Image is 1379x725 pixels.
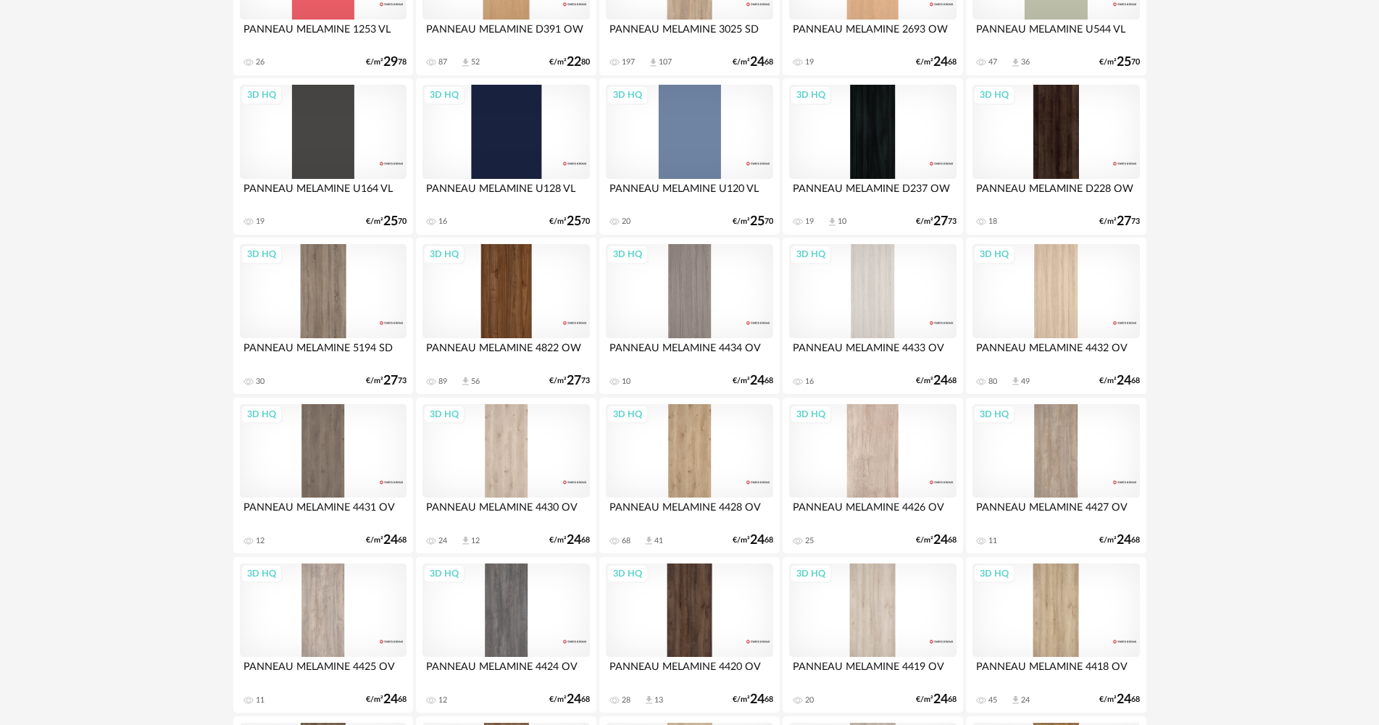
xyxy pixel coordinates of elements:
[789,657,956,686] div: PANNEAU MELAMINE 4419 OV
[607,564,649,583] div: 3D HQ
[790,245,832,264] div: 3D HQ
[460,535,471,546] span: Download icon
[1010,695,1021,705] span: Download icon
[366,57,407,67] div: €/m² 78
[383,57,398,67] span: 29
[805,217,814,227] div: 19
[416,557,596,713] a: 3D HQ PANNEAU MELAMINE 4424 OV 12 €/m²2468
[599,238,779,394] a: 3D HQ PANNEAU MELAMINE 4434 OV 10 €/m²2468
[240,657,407,686] div: PANNEAU MELAMINE 4425 OV
[750,376,765,386] span: 24
[966,398,1146,554] a: 3D HQ PANNEAU MELAMINE 4427 OV 11 €/m²2468
[838,217,846,227] div: 10
[790,405,832,424] div: 3D HQ
[966,238,1146,394] a: 3D HQ PANNEAU MELAMINE 4432 OV 80 Download icon 49 €/m²2468
[607,245,649,264] div: 3D HQ
[622,536,630,546] div: 68
[972,20,1139,49] div: PANNEAU MELAMINE U544 VL
[366,695,407,705] div: €/m² 68
[750,695,765,705] span: 24
[606,338,772,367] div: PANNEAU MELAMINE 4434 OV
[789,338,956,367] div: PANNEAU MELAMINE 4433 OV
[790,85,832,104] div: 3D HQ
[972,657,1139,686] div: PANNEAU MELAMINE 4418 OV
[783,557,962,713] a: 3D HQ PANNEAU MELAMINE 4419 OV 20 €/m²2468
[438,57,447,67] div: 87
[973,85,1015,104] div: 3D HQ
[654,695,663,705] div: 13
[733,57,773,67] div: €/m² 68
[783,238,962,394] a: 3D HQ PANNEAU MELAMINE 4433 OV 16 €/m²2468
[1117,376,1131,386] span: 24
[423,245,465,264] div: 3D HQ
[972,338,1139,367] div: PANNEAU MELAMINE 4432 OV
[1117,695,1131,705] span: 24
[1099,695,1140,705] div: €/m² 68
[750,217,765,227] span: 25
[933,376,948,386] span: 24
[438,695,447,705] div: 12
[240,179,407,208] div: PANNEAU MELAMINE U164 VL
[240,498,407,527] div: PANNEAU MELAMINE 4431 OV
[471,377,480,387] div: 56
[416,78,596,235] a: 3D HQ PANNEAU MELAMINE U128 VL 16 €/m²2570
[1010,376,1021,387] span: Download icon
[460,57,471,68] span: Download icon
[1021,695,1030,705] div: 24
[789,179,956,208] div: PANNEAU MELAMINE D237 OW
[240,20,407,49] div: PANNEAU MELAMINE 1253 VL
[422,498,589,527] div: PANNEAU MELAMINE 4430 OV
[256,695,264,705] div: 11
[256,217,264,227] div: 19
[916,535,957,545] div: €/m² 68
[1117,217,1131,227] span: 27
[733,535,773,545] div: €/m² 68
[241,564,283,583] div: 3D HQ
[805,695,814,705] div: 20
[240,338,407,367] div: PANNEAU MELAMINE 5194 SD
[805,377,814,387] div: 16
[606,20,772,49] div: PANNEAU MELAMINE 3025 SD
[599,557,779,713] a: 3D HQ PANNEAU MELAMINE 4420 OV 28 Download icon 13 €/m²2468
[916,376,957,386] div: €/m² 68
[422,338,589,367] div: PANNEAU MELAMINE 4822 OW
[460,376,471,387] span: Download icon
[567,376,581,386] span: 27
[916,57,957,67] div: €/m² 68
[599,78,779,235] a: 3D HQ PANNEAU MELAMINE U120 VL 20 €/m²2570
[622,377,630,387] div: 10
[383,376,398,386] span: 27
[416,398,596,554] a: 3D HQ PANNEAU MELAMINE 4430 OV 24 Download icon 12 €/m²2468
[973,405,1015,424] div: 3D HQ
[607,85,649,104] div: 3D HQ
[233,557,413,713] a: 3D HQ PANNEAU MELAMINE 4425 OV 11 €/m²2468
[988,695,997,705] div: 45
[256,536,264,546] div: 12
[383,535,398,545] span: 24
[233,398,413,554] a: 3D HQ PANNEAU MELAMINE 4431 OV 12 €/m²2468
[1021,57,1030,67] div: 36
[1099,217,1140,227] div: €/m² 73
[599,398,779,554] a: 3D HQ PANNEAU MELAMINE 4428 OV 68 Download icon 41 €/m²2468
[622,57,635,67] div: 197
[567,535,581,545] span: 24
[988,536,997,546] div: 11
[366,376,407,386] div: €/m² 73
[1021,377,1030,387] div: 49
[972,498,1139,527] div: PANNEAU MELAMINE 4427 OV
[622,217,630,227] div: 20
[988,57,997,67] div: 47
[1010,57,1021,68] span: Download icon
[972,179,1139,208] div: PANNEAU MELAMINE D228 OW
[1099,57,1140,67] div: €/m² 70
[471,536,480,546] div: 12
[549,376,590,386] div: €/m² 73
[423,564,465,583] div: 3D HQ
[567,217,581,227] span: 25
[606,179,772,208] div: PANNEAU MELAMINE U120 VL
[659,57,672,67] div: 107
[916,695,957,705] div: €/m² 68
[733,376,773,386] div: €/m² 68
[366,535,407,545] div: €/m² 68
[733,695,773,705] div: €/m² 68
